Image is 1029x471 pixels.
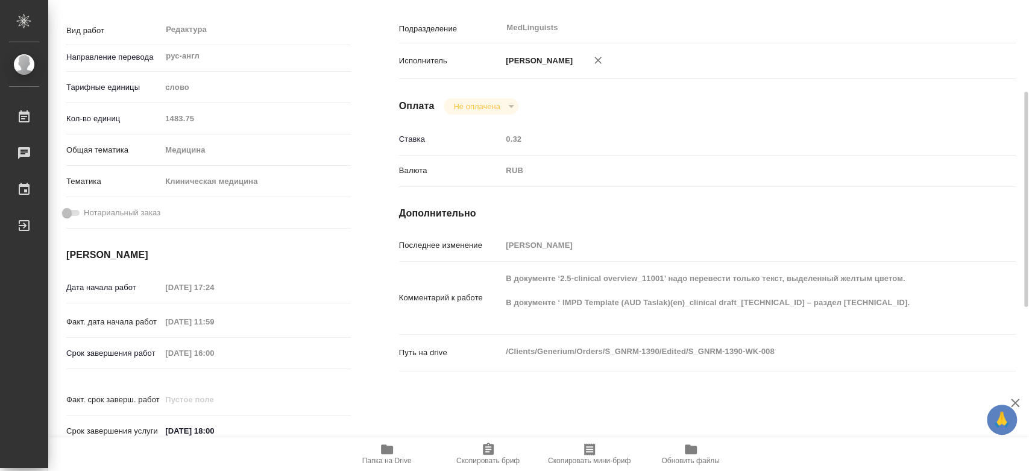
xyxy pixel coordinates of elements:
[399,239,502,251] p: Последнее изменение
[66,425,161,437] p: Срок завершения услуги
[161,279,266,296] input: Пустое поле
[539,437,640,471] button: Скопировать мини-бриф
[66,144,161,156] p: Общая тематика
[399,292,502,304] p: Комментарий к работе
[450,101,503,112] button: Не оплачена
[987,405,1017,435] button: 🙏
[502,268,964,325] textarea: В документе ‘2.5-clinical overview_11001’ надо перевести только текст, выделенный желтым цветом. ...
[161,391,266,408] input: Пустое поле
[336,437,438,471] button: Папка на Drive
[399,165,502,177] p: Валюта
[66,248,351,262] h4: [PERSON_NAME]
[661,457,720,465] span: Обновить файлы
[161,171,350,192] div: Клиническая медицина
[161,344,266,362] input: Пустое поле
[66,81,161,93] p: Тарифные единицы
[640,437,741,471] button: Обновить файлы
[399,99,435,113] h4: Оплата
[161,313,266,330] input: Пустое поле
[502,130,964,148] input: Пустое поле
[585,47,611,74] button: Удалить исполнителя
[399,23,502,35] p: Подразделение
[66,51,161,63] p: Направление перевода
[66,347,161,359] p: Срок завершения работ
[444,98,518,115] div: Не оплачена
[362,457,412,465] span: Папка на Drive
[456,457,520,465] span: Скопировать бриф
[502,236,964,254] input: Пустое поле
[399,206,1016,221] h4: Дополнительно
[992,407,1012,432] span: 🙏
[66,175,161,188] p: Тематика
[161,110,350,127] input: Пустое поле
[66,113,161,125] p: Кол-во единиц
[84,207,160,219] span: Нотариальный заказ
[161,422,266,440] input: ✎ Введи что-нибудь
[502,55,573,67] p: [PERSON_NAME]
[66,394,161,406] p: Факт. срок заверш. работ
[438,437,539,471] button: Скопировать бриф
[66,282,161,294] p: Дата начала работ
[502,160,964,181] div: RUB
[66,25,161,37] p: Вид работ
[66,316,161,328] p: Факт. дата начала работ
[399,347,502,359] p: Путь на drive
[548,457,631,465] span: Скопировать мини-бриф
[161,140,350,160] div: Медицина
[399,133,502,145] p: Ставка
[502,341,964,362] textarea: /Clients/Generium/Orders/S_GNRM-1390/Edited/S_GNRM-1390-WK-008
[161,77,350,98] div: слово
[399,55,502,67] p: Исполнитель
